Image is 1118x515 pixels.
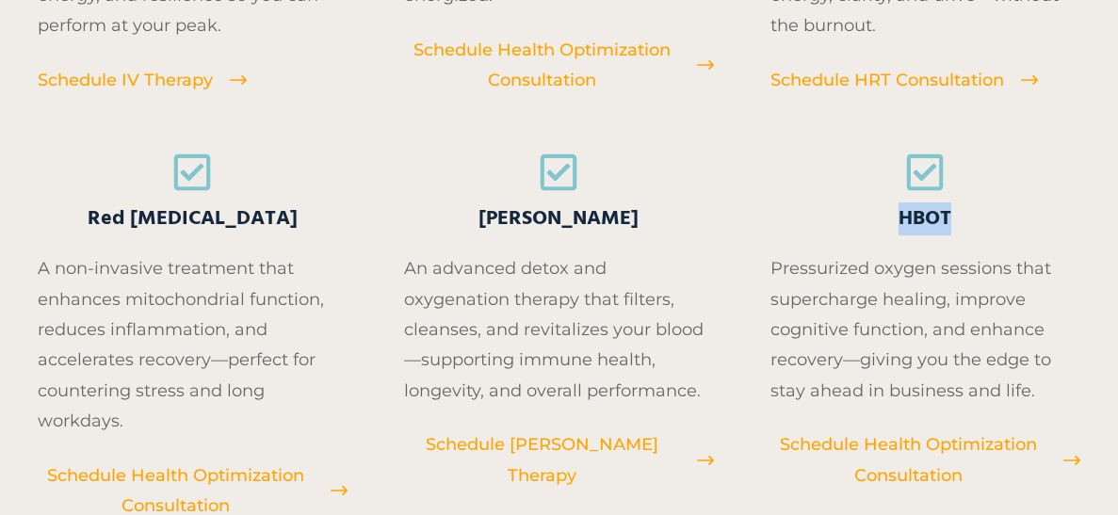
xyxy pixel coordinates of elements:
span: Schedule IV Therapy [38,65,213,95]
span: Red [MEDICAL_DATA] [88,203,298,234]
p: An advanced detox and oxygenation therapy that filters, cleanses, and revitalizes your blood—supp... [404,253,714,406]
a: Schedule [PERSON_NAME] Therapy [404,429,714,491]
a: Schedule Health Optimization Consultation [770,429,1080,491]
span: Schedule Health Optimization Consultation [770,429,1046,491]
span: Schedule Health Optimization Consultation [404,35,680,96]
a: Schedule IV Therapy [38,65,247,95]
p: A non-invasive treatment that enhances mitochondrial function, reduces inflammation, and accelera... [38,253,348,436]
a: Schedule Health Optimization Consultation [404,35,714,96]
span: Schedule HRT Consultation [770,65,1004,95]
span: [PERSON_NAME] [478,203,639,234]
p: Pressurized oxygen sessions that supercharge healing, improve cognitive function, and enhance rec... [770,253,1080,406]
span: HBOT [899,203,951,234]
a: Schedule HRT Consultation [770,65,1038,95]
span: Schedule [PERSON_NAME] Therapy [404,429,680,491]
